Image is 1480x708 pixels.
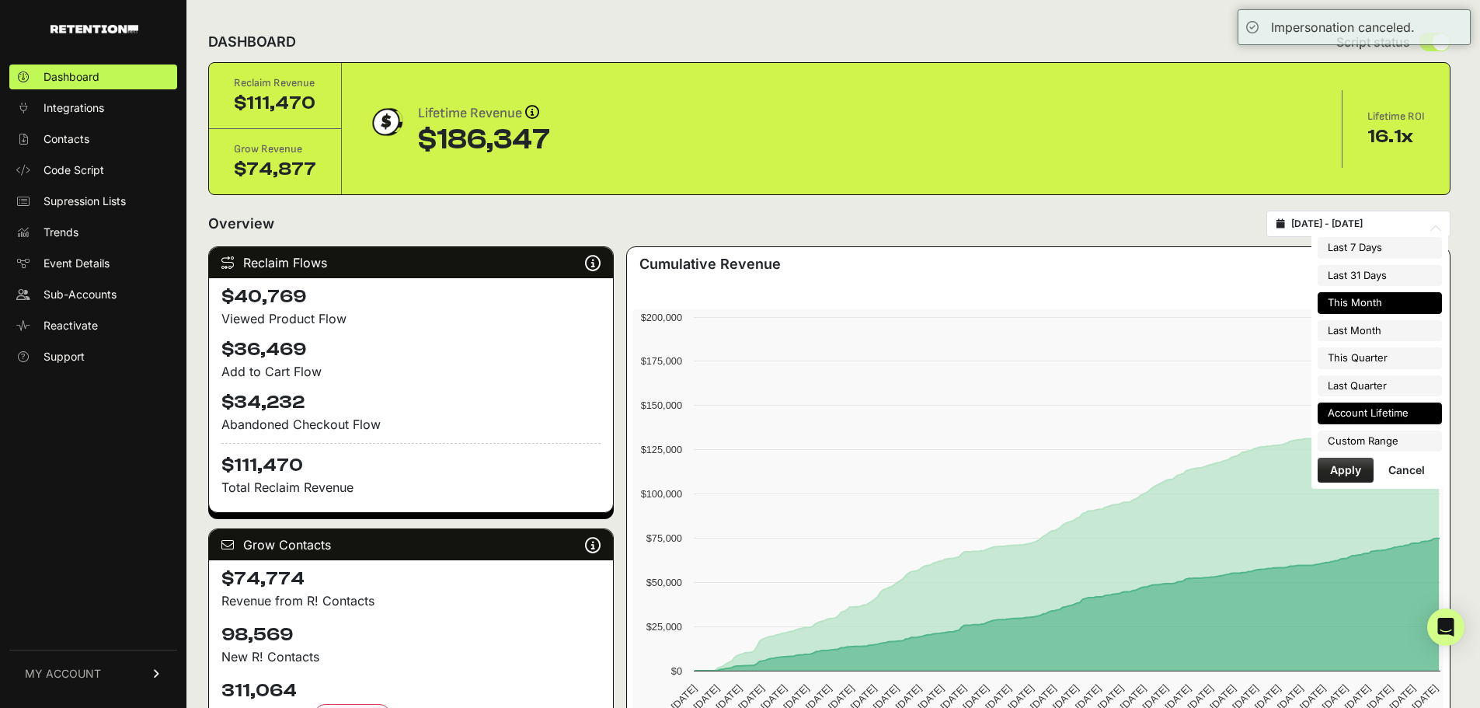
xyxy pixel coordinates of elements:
text: $125,000 [641,444,682,455]
a: MY ACCOUNT [9,650,177,697]
span: Code Script [44,162,104,178]
p: Revenue from R! Contacts [221,591,601,610]
span: Supression Lists [44,194,126,209]
a: Trends [9,220,177,245]
text: $25,000 [646,621,682,633]
li: Last Quarter [1318,375,1442,397]
a: Dashboard [9,65,177,89]
span: Integrations [44,100,104,116]
h4: $111,470 [221,443,601,478]
div: Reclaim Revenue [234,75,316,91]
div: Lifetime Revenue [418,103,550,124]
span: Dashboard [44,69,99,85]
h4: 98,569 [221,623,601,647]
div: $74,877 [234,157,316,182]
a: Integrations [9,96,177,120]
div: $186,347 [418,124,550,155]
span: Event Details [44,256,110,271]
div: Impersonation canceled. [1271,18,1415,37]
div: $111,470 [234,91,316,116]
a: Supression Lists [9,189,177,214]
span: MY ACCOUNT [25,666,101,682]
li: Last 7 Days [1318,237,1442,259]
button: Apply [1318,458,1374,483]
div: Abandoned Checkout Flow [221,415,601,434]
img: dollar-coin-05c43ed7efb7bc0c12610022525b4bbbb207c7efeef5aecc26f025e68dcafac9.png [367,103,406,141]
h2: DASHBOARD [208,31,296,53]
h4: $74,774 [221,567,601,591]
text: $50,000 [646,577,682,588]
span: Trends [44,225,78,240]
a: Support [9,344,177,369]
text: $200,000 [641,312,682,323]
span: Support [44,349,85,364]
p: New R! Contacts [221,647,601,666]
h2: Overview [208,213,274,235]
li: This Month [1318,292,1442,314]
text: $100,000 [641,488,682,500]
span: Sub-Accounts [44,287,117,302]
text: $150,000 [641,399,682,411]
h4: $36,469 [221,337,601,362]
p: Total Reclaim Revenue [221,478,601,497]
a: Sub-Accounts [9,282,177,307]
img: Retention.com [50,25,138,33]
li: This Quarter [1318,347,1442,369]
text: $75,000 [646,532,682,544]
h4: $40,769 [221,284,601,309]
li: Account Lifetime [1318,403,1442,424]
li: Last Month [1318,320,1442,342]
div: Grow Contacts [209,529,613,560]
a: Contacts [9,127,177,152]
span: Reactivate [44,318,98,333]
text: $0 [671,665,682,677]
div: Lifetime ROI [1367,109,1425,124]
div: Add to Cart Flow [221,362,601,381]
h4: $34,232 [221,390,601,415]
span: Contacts [44,131,89,147]
div: 16.1x [1367,124,1425,149]
a: Code Script [9,158,177,183]
div: Reclaim Flows [209,247,613,278]
text: $175,000 [641,355,682,367]
h3: Cumulative Revenue [639,253,781,275]
div: Open Intercom Messenger [1427,609,1464,646]
li: Last 31 Days [1318,265,1442,287]
a: Event Details [9,251,177,276]
button: Cancel [1376,458,1437,483]
h4: 311,064 [221,678,601,703]
li: Custom Range [1318,431,1442,452]
div: Grow Revenue [234,141,316,157]
div: Viewed Product Flow [221,309,601,328]
a: Reactivate [9,313,177,338]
